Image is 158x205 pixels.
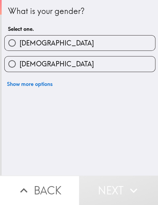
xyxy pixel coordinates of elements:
[79,175,158,205] button: Next
[5,56,155,71] button: [DEMOGRAPHIC_DATA]
[8,6,152,17] div: What is your gender?
[20,38,94,48] span: [DEMOGRAPHIC_DATA]
[8,25,152,33] h6: Select one.
[5,35,155,50] button: [DEMOGRAPHIC_DATA]
[4,77,55,91] button: Show more options
[20,59,94,69] span: [DEMOGRAPHIC_DATA]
